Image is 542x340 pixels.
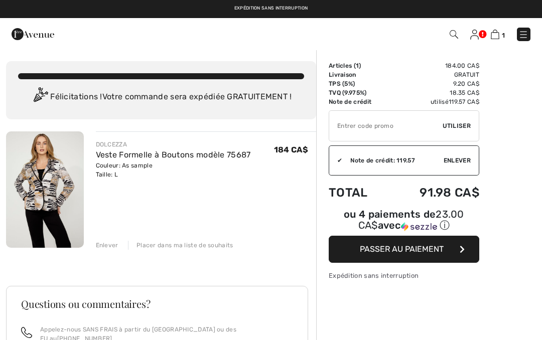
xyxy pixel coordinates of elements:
div: Enlever [96,241,118,250]
img: Recherche [450,30,458,39]
img: Sezzle [401,222,437,231]
span: Utiliser [443,121,471,130]
img: Menu [518,30,528,40]
span: 23.00 CA$ [358,208,464,231]
td: TVQ (9.975%) [329,88,390,97]
td: Note de crédit [329,97,390,106]
td: Articles ( ) [329,61,390,70]
a: 1 [491,28,505,40]
span: Passer au paiement [360,244,444,254]
td: 184.00 CA$ [390,61,479,70]
span: 1 [356,62,359,69]
td: Gratuit [390,70,479,79]
td: 91.98 CA$ [390,176,479,210]
div: Expédition sans interruption [329,271,479,280]
td: Total [329,176,390,210]
img: Mes infos [470,30,479,40]
div: Note de crédit: 119.57 [342,156,444,165]
div: DOLCEZZA [96,140,251,149]
div: Félicitations ! Votre commande sera expédiée GRATUITEMENT ! [18,87,304,107]
img: call [21,327,32,338]
a: Veste Formelle à Boutons modèle 75687 [96,150,251,159]
a: 1ère Avenue [12,29,54,38]
img: 1ère Avenue [12,24,54,44]
button: Passer au paiement [329,236,479,263]
h3: Questions ou commentaires? [21,299,293,309]
td: Livraison [329,70,390,79]
div: ou 4 paiements de avec [329,210,479,232]
img: Veste Formelle à Boutons modèle 75687 [6,131,84,248]
td: TPS (5%) [329,79,390,88]
div: ✔ [329,156,342,165]
span: 1 [502,32,505,39]
td: 18.35 CA$ [390,88,479,97]
div: Placer dans ma liste de souhaits [128,241,233,250]
div: Couleur: As sample Taille: L [96,161,251,179]
span: Enlever [444,156,471,165]
td: 9.20 CA$ [390,79,479,88]
span: 184 CA$ [274,145,308,154]
img: Congratulation2.svg [30,87,50,107]
input: Code promo [329,111,443,141]
span: 119.57 CA$ [449,98,479,105]
div: ou 4 paiements de23.00 CA$avecSezzle Cliquez pour en savoir plus sur Sezzle [329,210,479,236]
td: utilisé [390,97,479,106]
img: Panier d'achat [491,30,499,39]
